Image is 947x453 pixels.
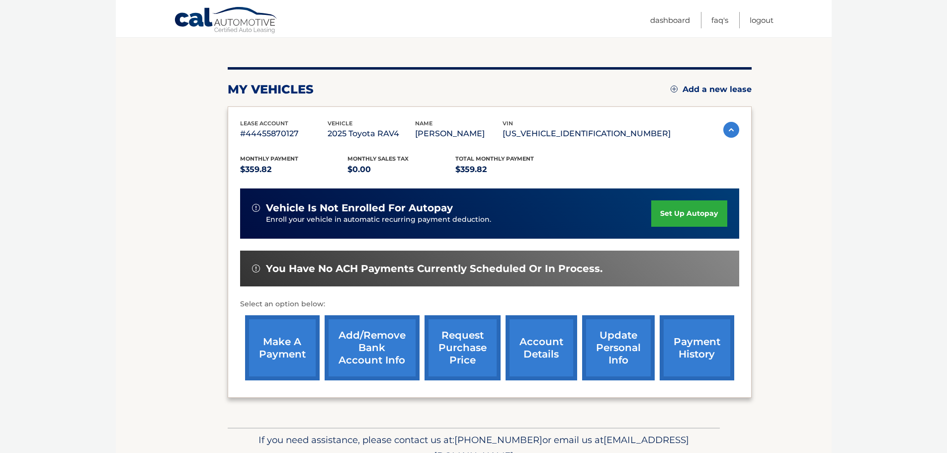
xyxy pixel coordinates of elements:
[671,86,678,92] img: add.svg
[503,127,671,141] p: [US_VEHICLE_IDENTIFICATION_NUMBER]
[347,155,409,162] span: Monthly sales Tax
[750,12,774,28] a: Logout
[582,315,655,380] a: update personal info
[266,202,453,214] span: vehicle is not enrolled for autopay
[325,315,420,380] a: Add/Remove bank account info
[240,155,298,162] span: Monthly Payment
[252,204,260,212] img: alert-white.svg
[650,12,690,28] a: Dashboard
[266,214,652,225] p: Enroll your vehicle in automatic recurring payment deduction.
[415,120,432,127] span: name
[174,6,278,35] a: Cal Automotive
[240,163,348,177] p: $359.82
[240,298,739,310] p: Select an option below:
[454,434,542,446] span: [PHONE_NUMBER]
[671,85,752,94] a: Add a new lease
[455,163,563,177] p: $359.82
[503,120,513,127] span: vin
[240,127,328,141] p: #44455870127
[245,315,320,380] a: make a payment
[252,265,260,272] img: alert-white.svg
[651,200,727,227] a: set up autopay
[228,82,314,97] h2: my vehicles
[328,127,415,141] p: 2025 Toyota RAV4
[415,127,503,141] p: [PERSON_NAME]
[328,120,352,127] span: vehicle
[425,315,501,380] a: request purchase price
[506,315,577,380] a: account details
[723,122,739,138] img: accordion-active.svg
[455,155,534,162] span: Total Monthly Payment
[266,263,603,275] span: You have no ACH payments currently scheduled or in process.
[660,315,734,380] a: payment history
[240,120,288,127] span: lease account
[347,163,455,177] p: $0.00
[711,12,728,28] a: FAQ's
